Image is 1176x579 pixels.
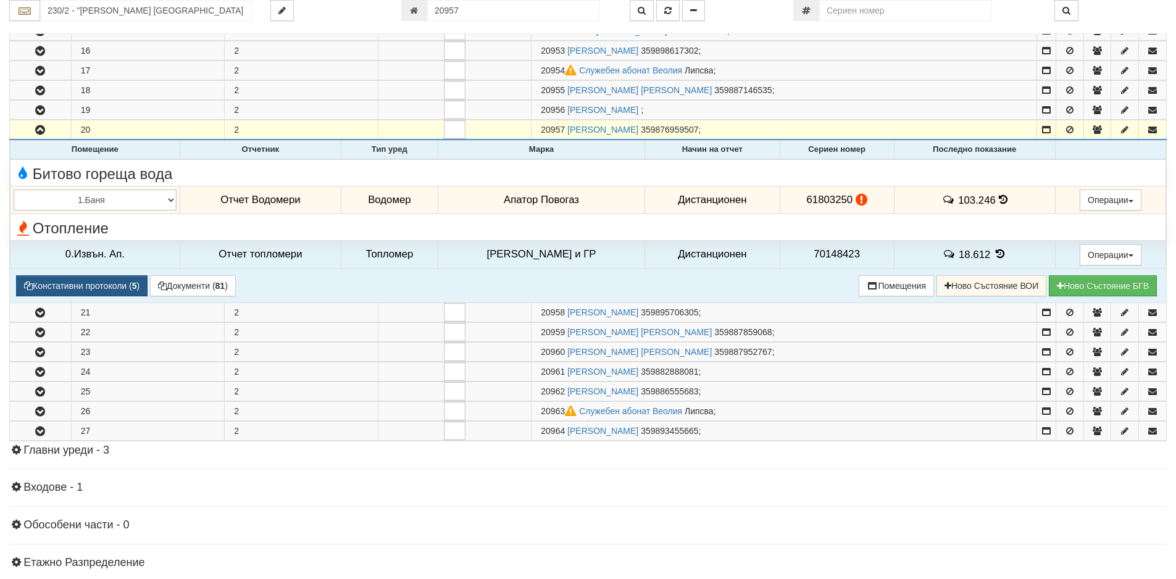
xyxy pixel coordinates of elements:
button: Документи (81) [150,275,236,296]
td: ; [532,120,1037,140]
td: 24 [71,362,225,381]
th: Последно показание [894,141,1055,159]
td: Дистанционен [645,240,780,269]
a: [PERSON_NAME] [567,367,638,377]
span: Партида № [541,65,579,75]
td: 2 [225,302,378,322]
td: ; [532,101,1037,120]
button: Помещения [859,275,934,296]
td: 26 [71,401,225,420]
span: Партида № [541,125,565,135]
td: 2 [225,61,378,80]
a: [PERSON_NAME] [567,307,638,317]
a: [PERSON_NAME] [PERSON_NAME] [567,327,712,337]
button: Операции [1080,190,1141,210]
td: ; [532,81,1037,100]
span: 359887146535 [714,85,772,95]
span: Партида № [541,426,565,436]
span: Партида № [541,327,565,337]
a: Служебен абонат Веолия [579,65,682,75]
td: 23 [71,342,225,361]
span: 359882888081 [641,367,698,377]
th: Помещение [10,141,180,159]
span: История на забележките [942,194,958,206]
th: Начин на отчет [645,141,780,159]
td: Дистанционен [645,186,780,214]
span: Партида № [541,105,565,115]
td: 0.Извън. Ап. [10,240,180,269]
td: ; [532,61,1037,80]
span: 359887952767 [714,347,772,357]
span: 359886555683 [641,386,698,396]
td: ; [532,41,1037,60]
button: Ново Състояние ВОИ [936,275,1046,296]
a: [PERSON_NAME] [PERSON_NAME] [567,85,712,95]
span: Партида № [541,386,565,396]
td: ; [532,381,1037,401]
td: 17 [71,61,225,80]
span: 103.246 [958,194,996,206]
h4: Входове - 1 [9,481,1167,494]
span: 359893455665 [641,426,698,436]
td: 16 [71,41,225,60]
span: 18.612 [959,248,990,260]
span: Партида № [541,307,565,317]
td: [PERSON_NAME] и ГР [438,240,644,269]
td: 25 [71,381,225,401]
td: 18 [71,81,225,100]
span: Отчет топломери [219,248,302,260]
a: [PERSON_NAME] [567,105,638,115]
span: 359876959507 [641,125,698,135]
span: Партида № [541,85,565,95]
th: Марка [438,141,644,159]
a: [PERSON_NAME] [567,46,638,56]
b: 5 [132,281,137,291]
span: Отчет Водомери [220,194,300,206]
td: 2 [225,81,378,100]
b: 81 [215,281,225,291]
td: 2 [225,120,378,140]
a: Служебен абонат Веолия [579,406,682,416]
td: ; [532,401,1037,420]
td: 2 [225,342,378,361]
button: Констативни протоколи (5) [16,275,148,296]
td: 27 [71,421,225,440]
span: 359895706305 [641,307,698,317]
td: 2 [225,101,378,120]
td: 19 [71,101,225,120]
span: Партида № [541,406,579,416]
a: [PERSON_NAME] [567,426,638,436]
td: 2 [225,381,378,401]
span: Партида № [541,46,565,56]
h4: Етажно Разпределение [9,557,1167,569]
td: 2 [225,421,378,440]
a: [PERSON_NAME] [PERSON_NAME] [567,347,712,357]
span: 359887859068 [714,327,772,337]
td: ; [532,342,1037,361]
td: 21 [71,302,225,322]
span: Липсва [685,65,714,75]
td: 20 [71,120,225,140]
td: ; [532,302,1037,322]
td: ; [532,421,1037,440]
span: Битово гореща вода [14,166,172,182]
td: ; [532,362,1037,381]
span: Липсва [685,406,714,416]
span: 61803250 [807,194,853,206]
td: Топломер [341,240,438,269]
span: Отопление [14,220,109,236]
td: 2 [225,362,378,381]
th: Отчетник [180,141,341,159]
th: Тип уред [341,141,438,159]
span: История на забележките [943,248,959,260]
td: ; [532,322,1037,341]
span: История на показанията [999,194,1007,206]
a: [PERSON_NAME] [567,125,638,135]
td: 22 [71,322,225,341]
td: 2 [225,322,378,341]
a: [PERSON_NAME] [567,386,638,396]
span: Партида № [541,347,565,357]
span: Партида № [541,367,565,377]
th: Сериен номер [780,141,894,159]
span: 70148423 [814,248,860,260]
